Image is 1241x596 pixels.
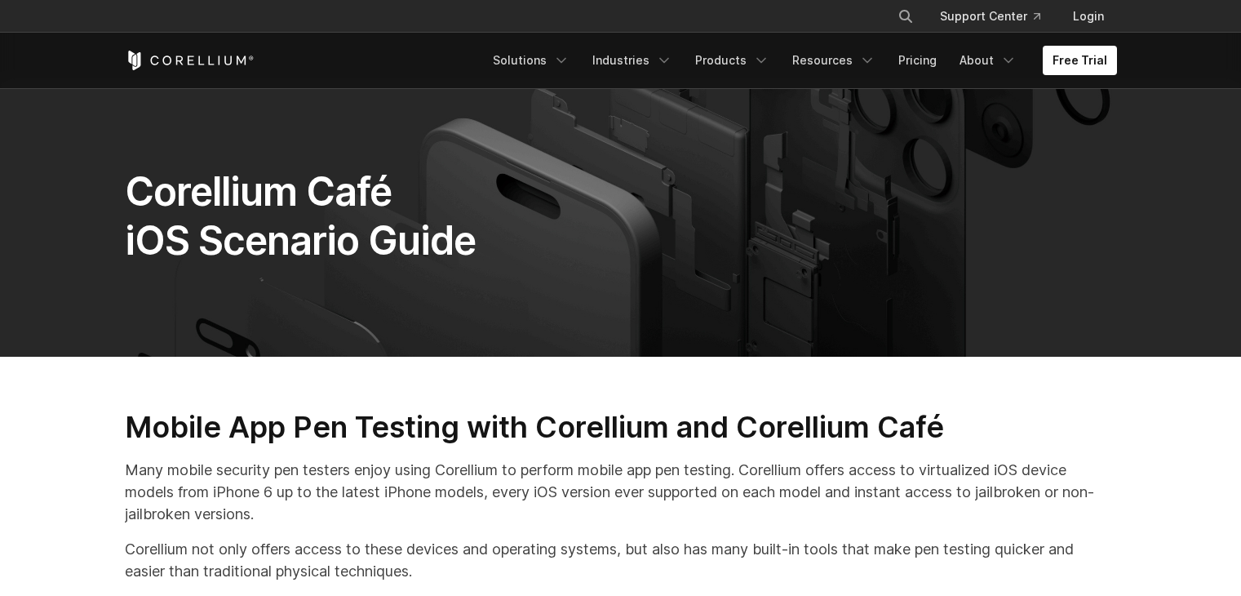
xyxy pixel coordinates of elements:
a: About [950,46,1026,75]
a: Login [1060,2,1117,31]
a: Corellium Home [125,51,255,70]
a: Industries [583,46,682,75]
span: Corellium Café iOS Scenario Guide [125,167,476,265]
h2: Mobile App Pen Testing with Corellium and Corellium Café [125,409,1117,446]
a: Resources [782,46,885,75]
p: Corellium not only offers access to these devices and operating systems, but also has many built-... [125,538,1117,582]
a: Solutions [483,46,579,75]
div: Navigation Menu [878,2,1117,31]
p: Many mobile security pen testers enjoy using Corellium to perform mobile app pen testing. Corelli... [125,459,1117,525]
a: Support Center [927,2,1053,31]
div: Navigation Menu [483,46,1117,75]
a: Free Trial [1043,46,1117,75]
a: Pricing [889,46,946,75]
a: Products [685,46,779,75]
button: Search [891,2,920,31]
